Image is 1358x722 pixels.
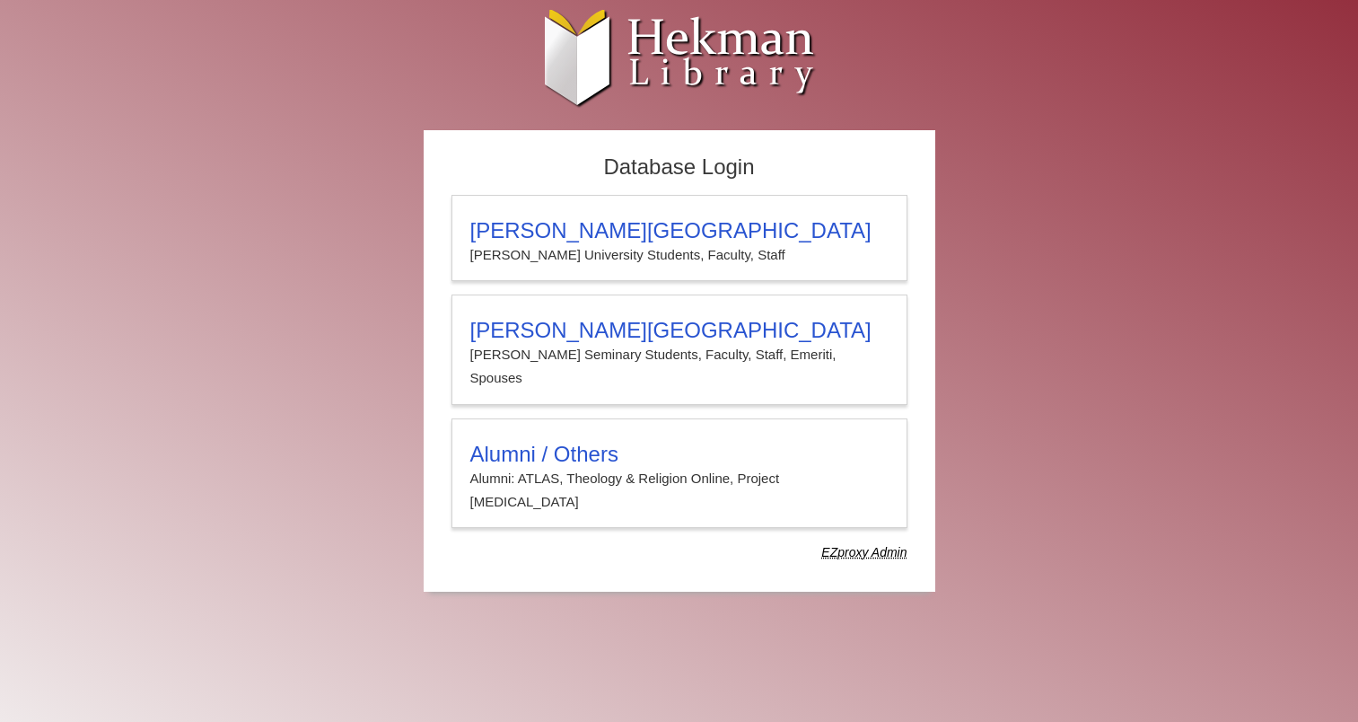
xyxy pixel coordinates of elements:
[451,195,907,281] a: [PERSON_NAME][GEOGRAPHIC_DATA][PERSON_NAME] University Students, Faculty, Staff
[470,467,889,515] p: Alumni: ATLAS, Theology & Religion Online, Project [MEDICAL_DATA]
[442,149,916,186] h2: Database Login
[470,442,889,467] h3: Alumni / Others
[470,343,889,391] p: [PERSON_NAME] Seminary Students, Faculty, Staff, Emeriti, Spouses
[451,295,907,405] a: [PERSON_NAME][GEOGRAPHIC_DATA][PERSON_NAME] Seminary Students, Faculty, Staff, Emeriti, Spouses
[821,545,907,559] dfn: Use Alumni login
[470,243,889,267] p: [PERSON_NAME] University Students, Faculty, Staff
[470,218,889,243] h3: [PERSON_NAME][GEOGRAPHIC_DATA]
[470,442,889,515] summary: Alumni / OthersAlumni: ATLAS, Theology & Religion Online, Project [MEDICAL_DATA]
[470,318,889,343] h3: [PERSON_NAME][GEOGRAPHIC_DATA]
